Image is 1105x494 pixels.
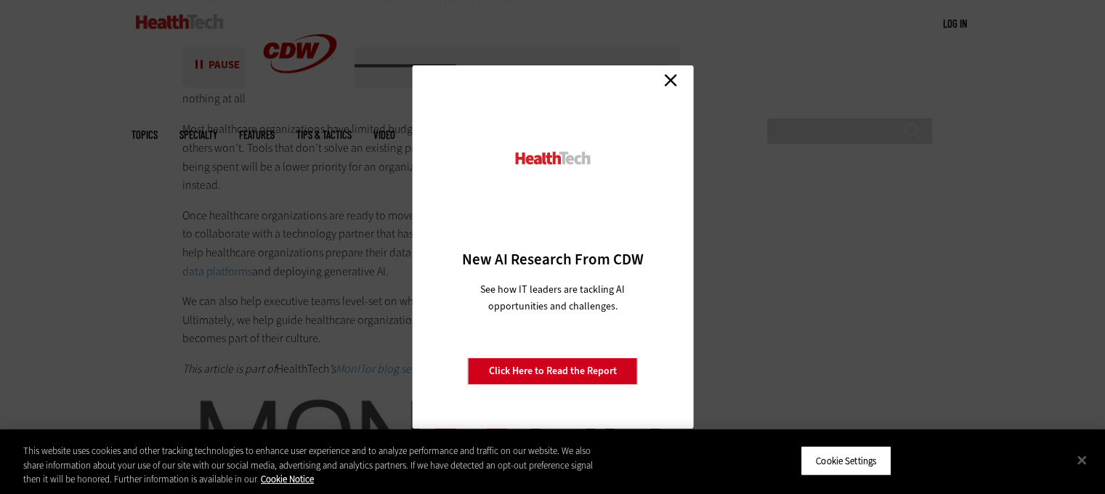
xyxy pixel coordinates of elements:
[23,444,608,487] div: This website uses cookies and other tracking technologies to enhance user experience and to analy...
[261,473,314,485] a: More information about your privacy
[437,249,668,270] h3: New AI Research From CDW
[513,150,592,166] img: HealthTech_0.png
[1066,444,1098,476] button: Close
[463,281,642,315] p: See how IT leaders are tackling AI opportunities and challenges.
[660,69,681,91] a: Close
[801,445,891,476] button: Cookie Settings
[468,357,638,385] a: Click Here to Read the Report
